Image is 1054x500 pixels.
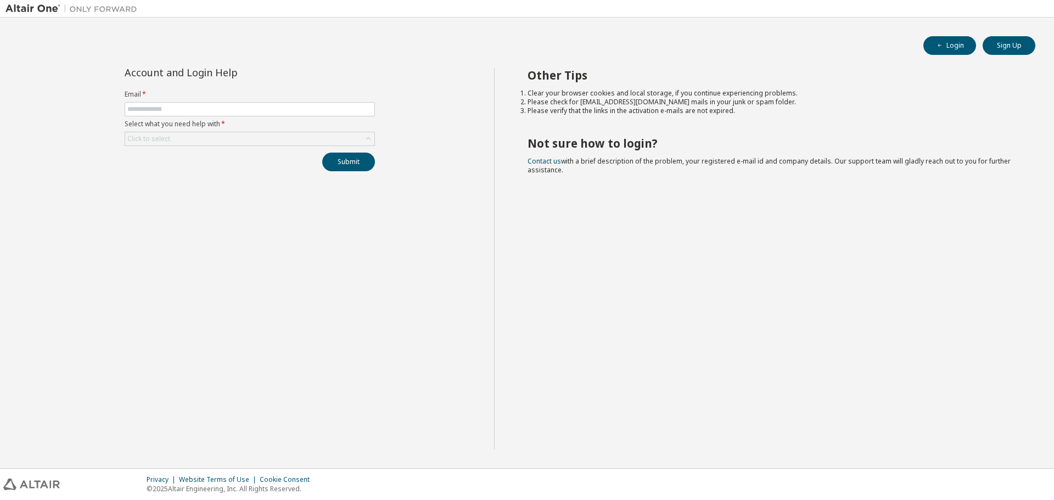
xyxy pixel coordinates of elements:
p: © 2025 Altair Engineering, Inc. All Rights Reserved. [147,484,316,493]
button: Submit [322,153,375,171]
div: Click to select [127,134,170,143]
li: Please verify that the links in the activation e-mails are not expired. [528,106,1016,115]
li: Please check for [EMAIL_ADDRESS][DOMAIN_NAME] mails in your junk or spam folder. [528,98,1016,106]
li: Clear your browser cookies and local storage, if you continue experiencing problems. [528,89,1016,98]
div: Privacy [147,475,179,484]
h2: Other Tips [528,68,1016,82]
button: Sign Up [983,36,1035,55]
div: Website Terms of Use [179,475,260,484]
div: Account and Login Help [125,68,325,77]
label: Email [125,90,375,99]
div: Cookie Consent [260,475,316,484]
h2: Not sure how to login? [528,136,1016,150]
label: Select what you need help with [125,120,375,128]
img: Altair One [5,3,143,14]
span: with a brief description of the problem, your registered e-mail id and company details. Our suppo... [528,156,1011,175]
a: Contact us [528,156,561,166]
button: Login [923,36,976,55]
div: Click to select [125,132,374,145]
img: altair_logo.svg [3,479,60,490]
